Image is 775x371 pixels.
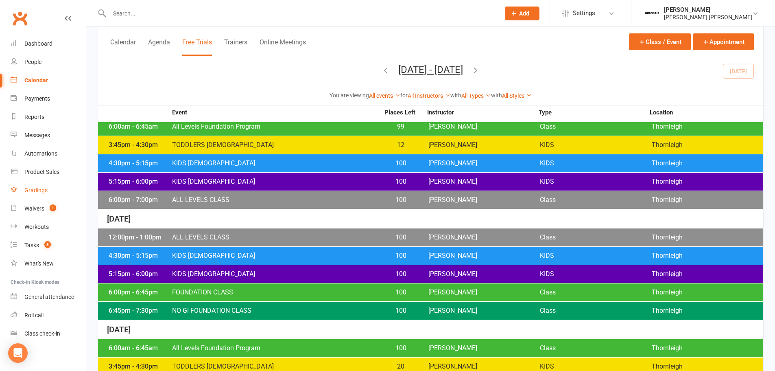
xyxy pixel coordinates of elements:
strong: for [400,92,408,99]
div: Dashboard [24,40,52,47]
a: Calendar [11,71,86,90]
button: Free Trials [182,38,212,56]
span: 20 [380,363,422,370]
strong: Instructor [427,110,539,116]
span: KIDS [540,160,651,167]
strong: with [491,92,502,99]
div: People [24,59,41,65]
div: Waivers [24,205,44,212]
span: [PERSON_NAME] [428,289,540,296]
span: All Levels Foundation Program [172,123,380,130]
div: Messages [24,132,50,138]
span: FOUNDATION CLASS [172,289,380,296]
span: Thornleigh [652,142,763,148]
span: Thornleigh [652,345,763,351]
strong: Location [650,110,761,116]
strong: with [450,92,461,99]
span: All Levels Foundation Program [172,345,380,351]
span: [PERSON_NAME] [428,234,540,241]
div: 5:15pm - 6:00pm [107,178,172,185]
div: Reports [24,114,44,120]
div: 6:00pm - 7:00pm [107,197,172,203]
span: TODDLERS [DEMOGRAPHIC_DATA] [172,363,380,370]
div: 6:45pm - 7:30pm [107,307,172,314]
strong: Type [539,110,650,116]
span: 3 [44,241,51,248]
a: General attendance kiosk mode [11,288,86,306]
span: Class [540,234,651,241]
input: Search... [107,8,494,19]
button: Appointment [693,33,754,50]
span: ALL LEVELS CLASS [172,197,380,203]
button: Trainers [224,38,247,56]
span: 12 [380,142,422,148]
span: Thornleigh [652,160,763,167]
div: 6:00am - 6:45am [107,345,172,351]
div: [DATE] [98,209,763,228]
span: Class [540,307,651,314]
strong: Event [172,110,378,116]
span: KIDS [DEMOGRAPHIC_DATA] [172,178,380,185]
div: General attendance [24,294,74,300]
span: Thornleigh [652,307,763,314]
span: 100 [380,289,422,296]
span: Class [540,289,651,296]
span: 100 [380,345,422,351]
a: Product Sales [11,163,86,181]
div: What's New [24,260,54,267]
button: Add [505,7,539,20]
span: Thornleigh [652,363,763,370]
a: Tasks 3 [11,236,86,255]
span: KIDS [540,252,651,259]
span: 100 [380,197,422,203]
div: [DATE] [98,320,763,339]
span: Add [519,10,529,17]
span: Thornleigh [652,252,763,259]
span: 99 [380,123,422,130]
span: [PERSON_NAME] [428,345,540,351]
img: thumb_image1722295729.png [644,5,660,22]
button: Calendar [110,38,136,56]
span: ALL LEVELS CLASS [172,234,380,241]
span: [PERSON_NAME] [428,142,540,148]
span: Settings [573,4,595,22]
a: Workouts [11,218,86,236]
div: 6:00pm - 6:45pm [107,289,172,296]
div: Tasks [24,242,39,248]
a: Gradings [11,181,86,200]
span: [PERSON_NAME] [428,307,540,314]
a: People [11,53,86,71]
span: 100 [380,160,422,167]
a: What's New [11,255,86,273]
span: Thornleigh [652,289,763,296]
span: [PERSON_NAME] [428,178,540,185]
a: Payments [11,90,86,108]
button: Class / Event [629,33,691,50]
span: KIDS [DEMOGRAPHIC_DATA] [172,252,380,259]
span: KIDS [540,271,651,277]
div: [PERSON_NAME] [PERSON_NAME] [664,13,752,21]
a: All Styles [502,92,532,99]
div: 5:15pm - 6:00pm [107,271,172,277]
span: 100 [380,307,422,314]
button: Agenda [148,38,170,56]
div: 3:45pm - 4:30pm [107,142,172,148]
span: NO GI FOUNDATION CLASS [172,307,380,314]
span: 100 [380,252,422,259]
div: Product Sales [24,169,59,175]
a: All Types [461,92,491,99]
span: Thornleigh [652,123,763,130]
span: KIDS [540,363,651,370]
span: 1 [50,204,56,211]
div: Calendar [24,77,48,83]
a: Messages [11,126,86,145]
div: 4:30pm - 5:15pm [107,252,172,259]
div: [PERSON_NAME] [664,6,752,13]
div: 6:00am - 6:45am [107,123,172,130]
div: Automations [24,150,57,157]
span: Thornleigh [652,271,763,277]
div: Gradings [24,187,48,193]
span: [PERSON_NAME] [428,252,540,259]
span: [PERSON_NAME] [428,197,540,203]
strong: Places Left [378,110,421,116]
